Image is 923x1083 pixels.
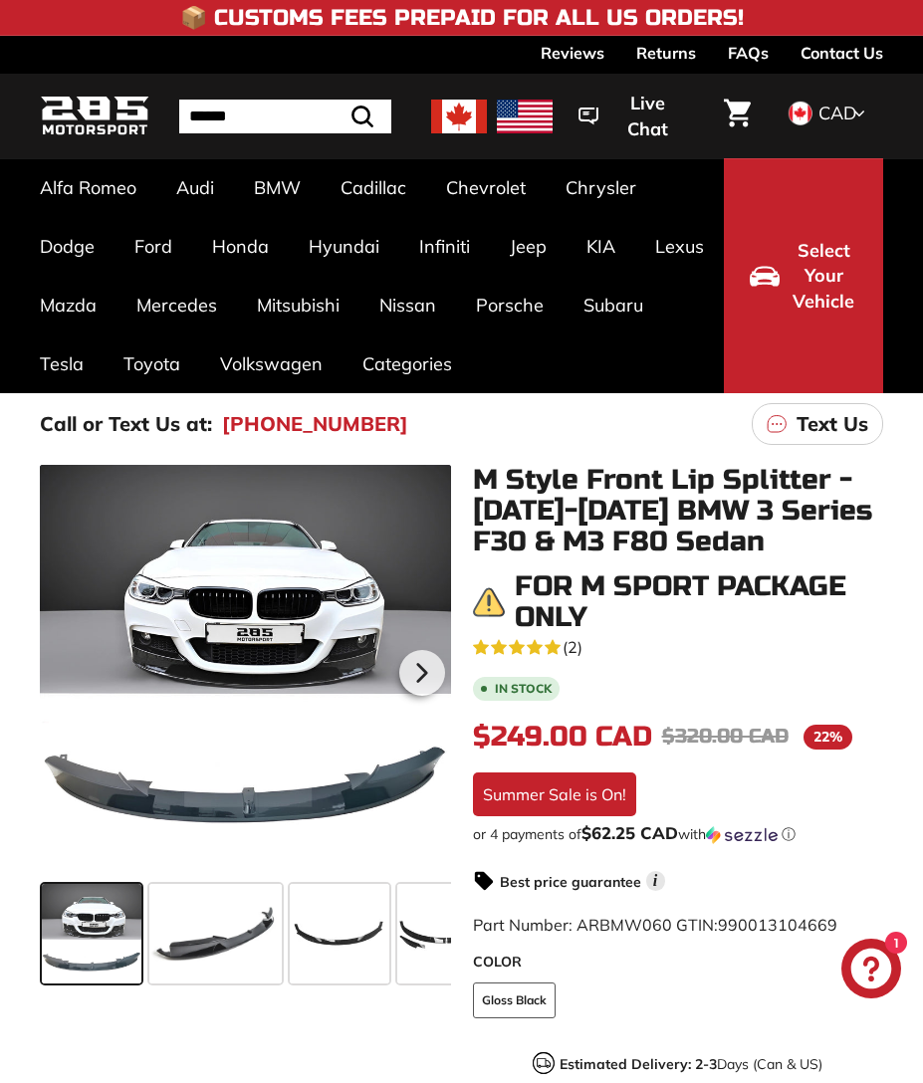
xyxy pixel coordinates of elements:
input: Search [179,100,391,133]
span: i [646,871,665,890]
img: Logo_285_Motorsport_areodynamics_components [40,93,149,139]
span: $320.00 CAD [662,724,789,749]
h4: 📦 Customs Fees Prepaid for All US Orders! [180,6,744,30]
a: Jeep [490,217,567,276]
a: Nissan [359,276,456,334]
span: $249.00 CAD [473,720,652,754]
a: Text Us [752,403,883,445]
div: Summer Sale is On! [473,772,636,816]
a: Mitsubishi [237,276,359,334]
a: Lexus [635,217,724,276]
span: Part Number: ARBMW060 GTIN: [473,915,837,935]
inbox-online-store-chat: Shopify online store chat [835,939,907,1003]
span: $62.25 CAD [581,822,678,843]
a: Infiniti [399,217,490,276]
a: KIA [567,217,635,276]
span: Select Your Vehicle [790,238,857,315]
a: Ford [115,217,192,276]
a: Dodge [20,217,115,276]
a: BMW [234,158,321,217]
span: Live Chat [608,91,686,141]
p: Call or Text Us at: [40,409,212,439]
span: 22% [804,725,852,750]
a: Cart [712,83,763,150]
a: Tesla [20,334,104,393]
button: Live Chat [553,79,712,153]
h1: M Style Front Lip Splitter - [DATE]-[DATE] BMW 3 Series F30 & M3 F80 Sedan [473,465,884,556]
a: Categories [343,334,472,393]
a: Cadillac [321,158,426,217]
a: Reviews [541,36,604,70]
strong: Estimated Delivery: 2-3 [560,1055,717,1073]
span: (2) [563,635,582,659]
a: Hyundai [289,217,399,276]
button: Select Your Vehicle [724,158,883,393]
b: In stock [495,683,552,695]
a: Porsche [456,276,564,334]
a: Chevrolet [426,158,546,217]
p: Text Us [797,409,868,439]
a: 5.0 rating (2 votes) [473,633,884,659]
img: Sezzle [706,826,778,844]
a: Volkswagen [200,334,343,393]
a: Mazda [20,276,116,334]
label: COLOR [473,952,884,973]
img: warning.png [473,586,505,618]
span: CAD [818,102,856,124]
h3: For M Sport Package only [515,571,884,633]
a: Alfa Romeo [20,158,156,217]
span: 990013104669 [718,915,837,935]
strong: Best price guarantee [500,873,641,891]
a: Returns [636,36,696,70]
a: Contact Us [801,36,883,70]
a: Audi [156,158,234,217]
a: Honda [192,217,289,276]
a: Toyota [104,334,200,393]
a: Chrysler [546,158,656,217]
a: Subaru [564,276,663,334]
a: Mercedes [116,276,237,334]
div: or 4 payments of with [473,824,884,844]
p: Days (Can & US) [560,1054,822,1075]
div: or 4 payments of$62.25 CADwithSezzle Click to learn more about Sezzle [473,824,884,844]
a: [PHONE_NUMBER] [222,409,408,439]
a: FAQs [728,36,769,70]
